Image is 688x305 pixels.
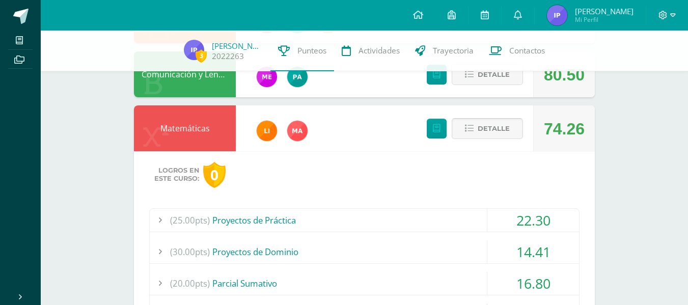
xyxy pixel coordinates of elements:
[257,121,277,141] img: d78b0415a9069934bf99e685b082ed4f.png
[544,106,585,152] div: 74.26
[359,45,400,56] span: Actividades
[487,209,579,232] div: 22.30
[287,67,308,87] img: 53dbe22d98c82c2b31f74347440a2e81.png
[257,67,277,87] img: 498c526042e7dcf1c615ebb741a80315.png
[134,51,236,97] div: Comunicación y Lenguaje
[212,51,244,62] a: 2022263
[575,6,634,16] span: [PERSON_NAME]
[287,121,308,141] img: 777e29c093aa31b4e16d68b2ed8a8a42.png
[407,31,481,71] a: Trayectoria
[452,64,523,85] button: Detalle
[270,31,334,71] a: Punteos
[487,240,579,263] div: 14.41
[196,49,207,62] span: 3
[170,272,210,295] span: (20.00pts)
[478,65,510,84] span: Detalle
[509,45,545,56] span: Contactos
[478,119,510,138] span: Detalle
[170,240,210,263] span: (30.00pts)
[487,272,579,295] div: 16.80
[433,45,474,56] span: Trayectoria
[452,118,523,139] button: Detalle
[481,31,553,71] a: Contactos
[203,162,226,188] div: 0
[544,52,585,98] div: 80.50
[134,105,236,151] div: Matemáticas
[150,240,579,263] div: Proyectos de Dominio
[184,40,204,60] img: a643ab4d341f77dd2b5c74a1f74d7e9c.png
[154,167,199,183] span: Logros en este curso:
[575,15,634,24] span: Mi Perfil
[150,272,579,295] div: Parcial Sumativo
[297,45,326,56] span: Punteos
[150,209,579,232] div: Proyectos de Práctica
[334,31,407,71] a: Actividades
[212,41,263,51] a: [PERSON_NAME]
[170,209,210,232] span: (25.00pts)
[547,5,567,25] img: a643ab4d341f77dd2b5c74a1f74d7e9c.png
